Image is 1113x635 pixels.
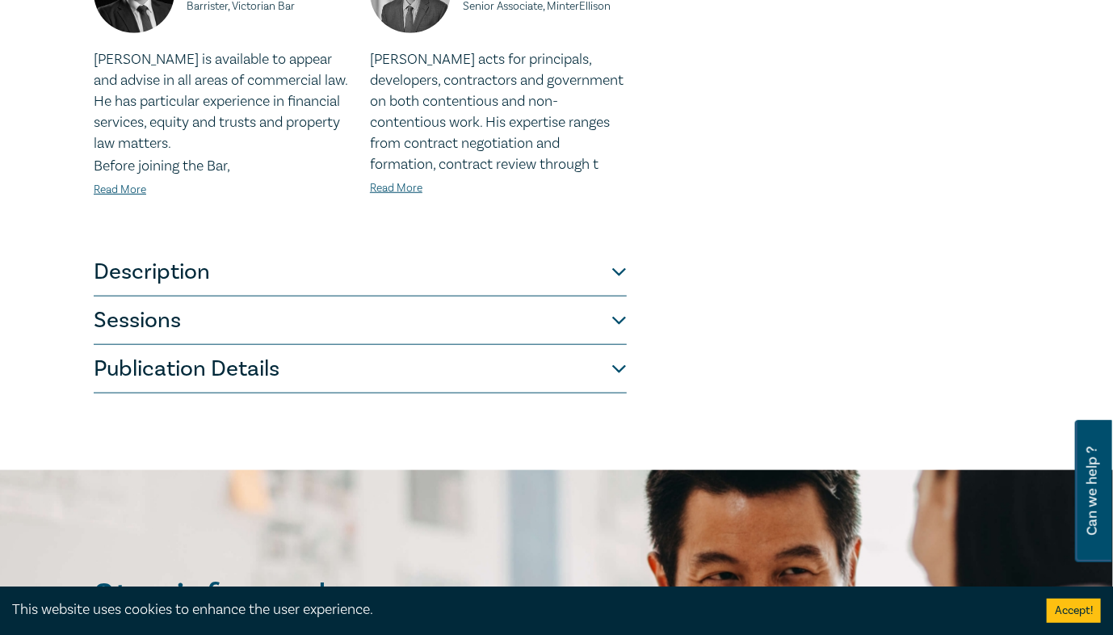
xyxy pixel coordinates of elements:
div: This website uses cookies to enhance the user experience. [12,599,1023,620]
small: Barrister, Victorian Bar [187,1,351,12]
span: Can we help ? [1085,430,1100,553]
button: Description [94,248,627,296]
small: Senior Associate, MinterEllison [463,1,627,12]
p: Before joining the Bar, [94,156,351,177]
a: Read More [94,183,146,197]
button: Publication Details [94,345,627,393]
button: Sessions [94,296,627,345]
h2: Stay informed. [94,576,475,618]
p: [PERSON_NAME] is available to appear and advise in all areas of commercial law. He has particular... [94,49,351,154]
a: Read More [370,181,422,196]
p: [PERSON_NAME] acts for principals, developers, contractors and government on both contentious and... [370,49,627,175]
button: Accept cookies [1047,599,1101,623]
